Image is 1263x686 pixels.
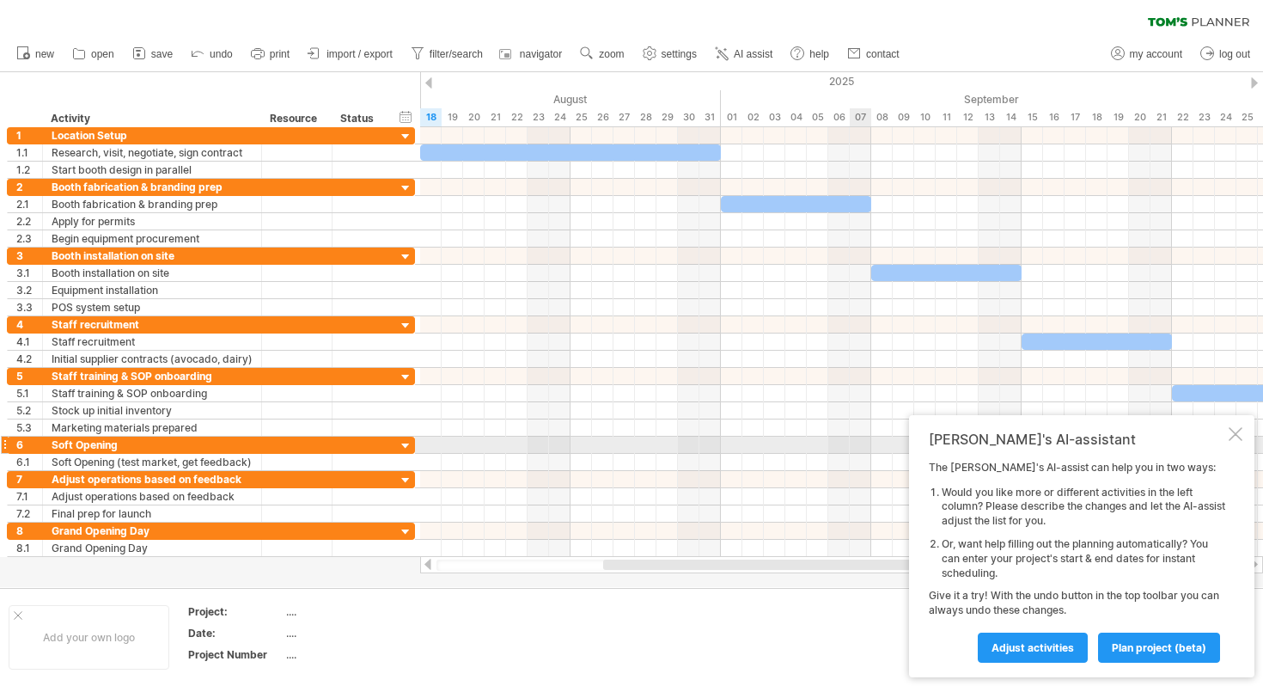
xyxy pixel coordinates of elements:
[1107,43,1187,65] a: my account
[52,179,253,195] div: Booth fabrication & branding prep
[1219,48,1250,60] span: log out
[16,505,42,522] div: 7.2
[52,316,253,333] div: Staff recruitment
[52,488,253,505] div: Adjust operations based on feedback
[52,248,253,264] div: Booth installation on site
[16,162,42,178] div: 1.2
[1129,108,1150,126] div: Saturday, 20 September 2025
[592,108,613,126] div: Tuesday, 26 August 2025
[188,626,283,640] div: Date:
[463,108,485,126] div: Wednesday, 20 August 2025
[186,43,238,65] a: undo
[929,431,1225,448] div: [PERSON_NAME]'s AI-assistant
[52,265,253,281] div: Booth installation on site
[16,127,42,144] div: 1
[785,108,807,126] div: Thursday, 4 September 2025
[721,108,742,126] div: Monday, 1 September 2025
[485,108,506,126] div: Thursday, 21 August 2025
[16,282,42,298] div: 3.2
[1065,108,1086,126] div: Wednesday, 17 September 2025
[528,108,549,126] div: Saturday, 23 August 2025
[16,471,42,487] div: 7
[91,48,114,60] span: open
[979,108,1000,126] div: Saturday, 13 September 2025
[210,48,233,60] span: undo
[52,351,253,367] div: Initial supplier contracts (avocado, dairy)
[420,108,442,126] div: Monday, 18 August 2025
[871,108,893,126] div: Monday, 8 September 2025
[843,43,905,65] a: contact
[1196,43,1255,65] a: log out
[52,162,253,178] div: Start booth design in parallel
[286,626,430,640] div: ....
[638,43,702,65] a: settings
[497,43,567,65] a: navigator
[991,641,1074,654] span: Adjust activities
[52,402,253,419] div: Stock up initial inventory
[16,179,42,195] div: 2
[1098,633,1220,663] a: plan project (beta)
[16,437,42,453] div: 6
[430,48,483,60] span: filter/search
[52,196,253,212] div: Booth fabrication & branding prep
[12,43,59,65] a: new
[16,402,42,419] div: 5.2
[599,48,624,60] span: zoom
[326,48,393,60] span: import / export
[128,43,178,65] a: save
[1086,108,1107,126] div: Thursday, 18 September 2025
[16,351,42,367] div: 4.2
[828,108,850,126] div: Saturday, 6 September 2025
[340,110,378,127] div: Status
[850,108,871,126] div: Sunday, 7 September 2025
[635,108,656,126] div: Thursday, 28 August 2025
[929,461,1225,662] div: The [PERSON_NAME]'s AI-assist can help you in two ways: Give it a try! With the undo button in th...
[52,368,253,384] div: Staff training & SOP onboarding
[68,43,119,65] a: open
[35,48,54,60] span: new
[1107,108,1129,126] div: Friday, 19 September 2025
[52,144,253,161] div: Research, visit, negotiate, sign contract
[506,108,528,126] div: Friday, 22 August 2025
[16,334,42,350] div: 4.1
[16,420,42,436] div: 5.3
[807,108,828,126] div: Friday, 5 September 2025
[1150,108,1172,126] div: Sunday, 21 September 2025
[188,647,283,662] div: Project Number
[786,43,834,65] a: help
[303,43,398,65] a: import / export
[742,108,764,126] div: Tuesday, 2 September 2025
[52,437,253,453] div: Soft Opening
[1112,641,1206,654] span: plan project (beta)
[942,486,1225,529] li: Would you like more or different activities in the left column? Please describe the changes and l...
[52,540,253,556] div: Grand Opening Day
[52,420,253,436] div: Marketing materials prepared
[16,454,42,470] div: 6.1
[16,265,42,281] div: 3.1
[286,604,430,619] div: ....
[16,385,42,401] div: 5.1
[1215,108,1236,126] div: Wednesday, 24 September 2025
[52,334,253,350] div: Staff recruitment
[52,299,253,315] div: POS system setup
[520,48,562,60] span: navigator
[406,43,488,65] a: filter/search
[734,48,772,60] span: AI assist
[9,605,169,670] div: Add your own logo
[442,108,463,126] div: Tuesday, 19 August 2025
[16,316,42,333] div: 4
[16,299,42,315] div: 3.3
[678,108,699,126] div: Saturday, 30 August 2025
[16,488,42,505] div: 7.1
[151,48,173,60] span: save
[1130,48,1182,60] span: my account
[16,196,42,212] div: 2.1
[52,505,253,522] div: Final prep for launch
[978,633,1088,663] a: Adjust activities
[188,604,283,619] div: Project:
[1193,108,1215,126] div: Tuesday, 23 September 2025
[957,108,979,126] div: Friday, 12 September 2025
[764,108,785,126] div: Wednesday, 3 September 2025
[52,282,253,298] div: Equipment installation
[16,523,42,539] div: 8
